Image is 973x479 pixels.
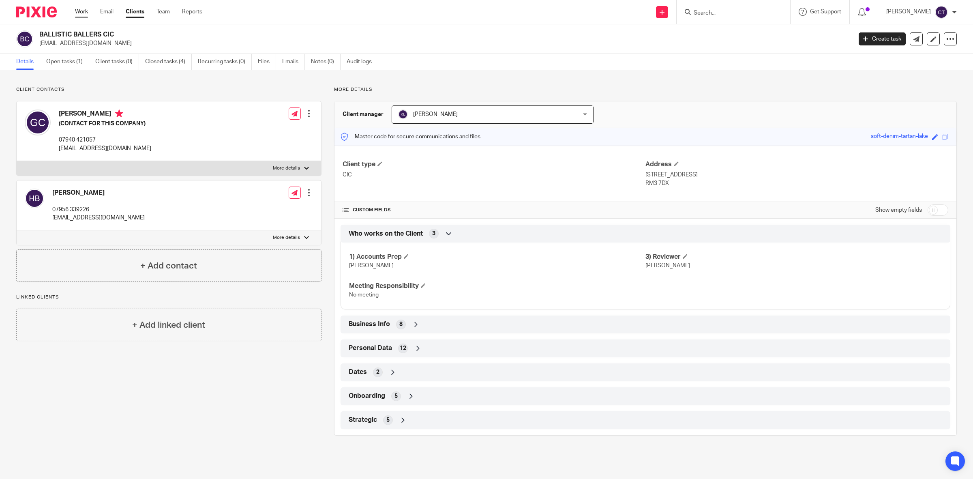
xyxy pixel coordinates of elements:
[343,207,645,213] h4: CUSTOM FIELDS
[59,136,151,144] p: 07940 421057
[273,234,300,241] p: More details
[349,368,367,376] span: Dates
[645,253,942,261] h4: 3) Reviewer
[258,54,276,70] a: Files
[126,8,144,16] a: Clients
[16,86,321,93] p: Client contacts
[645,179,948,187] p: RM3 7DX
[16,30,33,47] img: svg%3E
[886,8,931,16] p: [PERSON_NAME]
[349,292,379,298] span: No meeting
[59,144,151,153] p: [EMAIL_ADDRESS][DOMAIN_NAME]
[95,54,139,70] a: Client tasks (0)
[376,368,379,376] span: 2
[52,206,145,214] p: 07956 339226
[140,260,197,272] h4: + Add contact
[52,214,145,222] p: [EMAIL_ADDRESS][DOMAIN_NAME]
[182,8,202,16] a: Reports
[859,32,906,45] a: Create task
[693,10,766,17] input: Search
[400,344,406,352] span: 12
[394,392,398,400] span: 5
[311,54,341,70] a: Notes (0)
[871,132,928,142] div: soft-denim-tartan-lake
[349,282,645,290] h4: Meeting Responsibility
[16,54,40,70] a: Details
[198,54,252,70] a: Recurring tasks (0)
[273,165,300,172] p: More details
[386,416,390,424] span: 5
[100,8,114,16] a: Email
[349,320,390,329] span: Business Info
[334,86,957,93] p: More details
[341,133,480,141] p: Master code for secure communications and files
[398,110,408,119] img: svg%3E
[59,120,151,128] h5: (CONTACT FOR THIS COMPANY)
[343,110,384,118] h3: Client manager
[645,171,948,179] p: [STREET_ADDRESS]
[432,230,435,238] span: 3
[46,54,89,70] a: Open tasks (1)
[25,189,44,208] img: svg%3E
[875,206,922,214] label: Show empty fields
[115,110,123,118] i: Primary
[413,112,458,117] span: [PERSON_NAME]
[52,189,145,197] h4: [PERSON_NAME]
[343,160,645,169] h4: Client type
[645,160,948,169] h4: Address
[132,319,205,331] h4: + Add linked client
[75,8,88,16] a: Work
[349,416,377,424] span: Strategic
[145,54,192,70] a: Closed tasks (4)
[16,6,57,17] img: Pixie
[343,171,645,179] p: CIC
[349,253,645,261] h4: 1) Accounts Prep
[349,230,423,238] span: Who works on the Client
[349,344,392,352] span: Personal Data
[156,8,170,16] a: Team
[282,54,305,70] a: Emails
[39,30,685,39] h2: BALLISTIC BALLERS CIC
[25,110,51,135] img: svg%3E
[59,110,151,120] h4: [PERSON_NAME]
[39,39,847,47] p: [EMAIL_ADDRESS][DOMAIN_NAME]
[810,9,841,15] span: Get Support
[349,392,385,400] span: Onboarding
[399,320,403,329] span: 8
[16,294,321,301] p: Linked clients
[349,263,394,268] span: [PERSON_NAME]
[347,54,378,70] a: Audit logs
[645,263,690,268] span: [PERSON_NAME]
[935,6,948,19] img: svg%3E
